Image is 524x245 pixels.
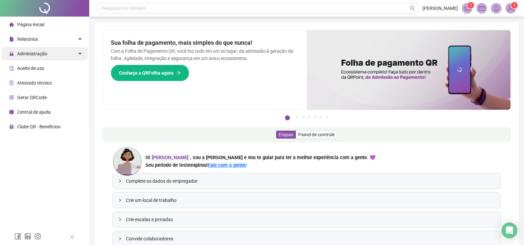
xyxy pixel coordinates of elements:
[17,124,60,129] span: Clube QR - Beneficios
[319,115,323,119] button: 6
[126,235,495,242] span: Convide colaboradores
[113,212,501,227] div: Crie escalas e jornadas
[176,71,181,75] span: arrow-right
[24,233,31,240] span: linkedin
[15,233,21,240] span: facebook
[126,216,495,223] span: Crie escalas e jornadas
[9,22,14,27] span: home
[119,69,174,77] span: Conheça a QRFolha agora
[313,115,317,119] button: 5
[296,115,299,119] button: 2
[511,2,518,9] sup: Atualize o seu contato no menu Meus Dados
[111,65,189,81] button: Conheça a QRFolha agora
[17,109,51,115] span: Central de ajuda
[190,162,206,168] span: expirou
[17,95,47,100] span: Gerar QRCode
[9,37,14,41] span: file
[285,115,290,120] button: 1
[298,132,335,137] span: Painel de controle
[423,5,458,12] span: [PERSON_NAME]
[145,154,376,161] div: Oi , sou a [PERSON_NAME] e vou te guiar para ter a melhor experiência com a gente. 💜
[111,47,299,62] p: Com a Folha de Pagamento QR, você faz tudo em um só lugar: da admissão à geração da folha. Agilid...
[410,6,415,11] span: search
[9,95,14,100] span: qrcode
[118,179,122,183] span: collapsed
[479,5,485,11] span: mail
[307,115,311,119] button: 4
[113,173,501,189] div: Complete os dados do empregador
[113,193,501,208] div: Crie um local de trabalho
[9,51,14,56] span: lock
[118,198,122,202] span: collapsed
[464,5,470,11] span: notification
[17,22,44,27] span: Página inicial
[493,5,499,11] span: bell
[302,115,305,119] button: 3
[307,30,511,110] img: banner%2F8d14a306-6205-4263-8e5b-06e9a85ad873.png
[17,51,47,56] span: Administração
[513,3,516,8] span: 1
[126,177,495,185] span: Complete os dados do empregador
[17,80,52,86] span: Atestado técnico
[502,222,517,238] div: Open Intercom Messenger
[470,3,472,8] span: 1
[112,147,142,176] img: ana-icon.cad42e3e8b8746aecfa2.png
[9,66,14,71] span: audit
[145,162,190,168] span: Seu período de teste
[9,110,14,114] span: info-circle
[9,124,14,129] span: gift
[279,132,293,137] span: Etapas
[467,2,474,9] sup: 1
[111,38,299,47] h2: Sua folha de pagamento, mais simples do que nunca!
[34,233,41,240] span: instagram
[17,66,44,71] span: Aceite de uso
[126,197,495,204] span: Crie um local de trabalho
[208,162,247,168] a: Fale com a gente!
[118,237,122,241] span: collapsed
[118,217,122,221] span: collapsed
[17,36,38,42] span: Relatórios
[9,81,14,85] span: solution
[145,161,376,169] div: !
[150,154,190,161] div: [PERSON_NAME]
[506,3,516,13] img: 94772
[70,235,75,239] span: left
[325,115,329,119] button: 7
